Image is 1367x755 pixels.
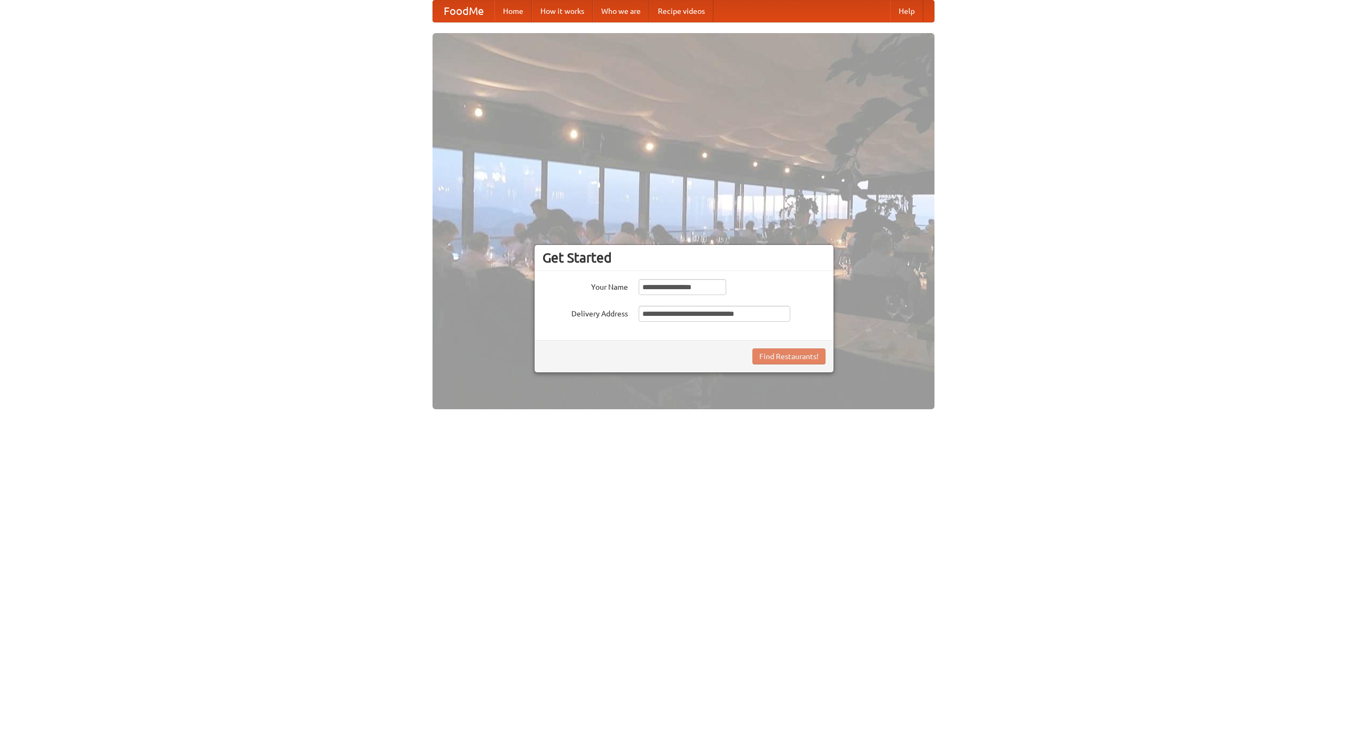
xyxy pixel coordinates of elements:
a: How it works [532,1,593,22]
a: Who we are [593,1,649,22]
button: Find Restaurants! [752,348,826,364]
a: FoodMe [433,1,494,22]
a: Recipe videos [649,1,713,22]
a: Home [494,1,532,22]
a: Help [890,1,923,22]
h3: Get Started [543,250,826,266]
label: Delivery Address [543,306,628,319]
label: Your Name [543,279,628,292]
